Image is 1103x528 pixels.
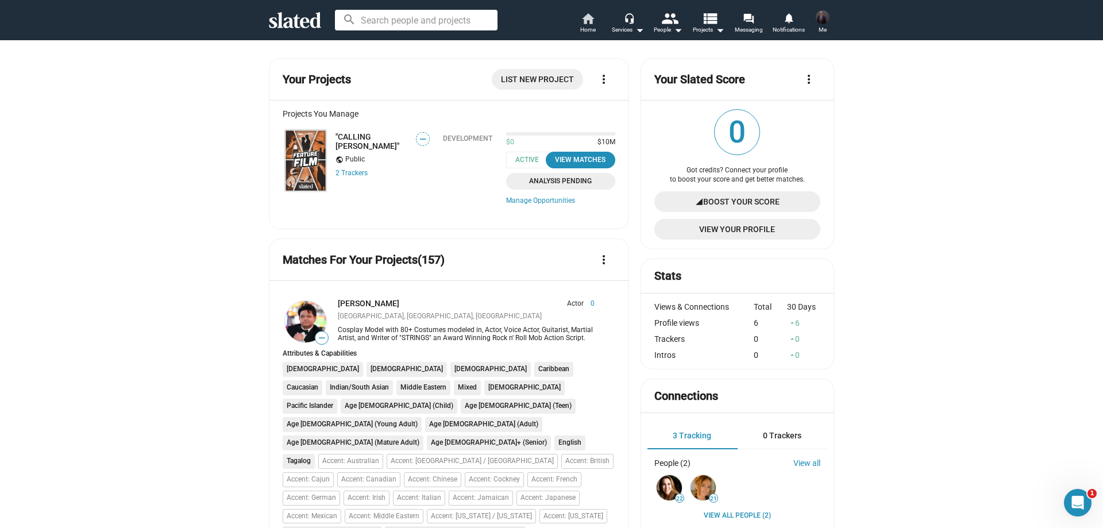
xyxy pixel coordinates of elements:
mat-icon: arrow_drop_down [633,23,646,37]
li: Accent: German [283,491,340,506]
div: Profile views [654,318,754,327]
img: James Marcus [816,10,830,24]
span: Messaging [735,23,763,37]
span: 3 Tracking [673,431,711,440]
a: View all People (2) [704,511,771,521]
button: Projects [688,11,728,37]
mat-icon: arrow_drop_down [671,23,685,37]
li: Accent: Australian [318,454,383,469]
span: View Your Profile [664,219,811,240]
li: Age [DEMOGRAPHIC_DATA]+ (Senior) [427,435,551,450]
li: Accent: [US_STATE] [539,509,607,524]
div: Views & Connections [654,302,754,311]
div: 0 [754,334,787,344]
span: $10M [593,138,615,147]
li: Caucasian [283,380,322,395]
a: Messaging [728,11,769,37]
div: People [654,23,682,37]
input: Search people and projects [335,10,497,30]
li: Age [DEMOGRAPHIC_DATA] (Mature Adult) [283,435,423,450]
mat-card-title: Your Projects [283,72,351,87]
mat-icon: signal_cellular_4_bar [695,191,703,212]
a: [PERSON_NAME] [338,299,399,308]
div: Intros [654,350,754,360]
span: Me [819,23,827,37]
mat-icon: headset_mic [624,13,634,23]
button: View Matches [546,152,615,168]
mat-icon: more_vert [802,72,816,86]
div: 6 [754,318,787,327]
div: View Matches [553,154,608,166]
div: 6 [787,318,820,327]
div: Development [443,134,492,142]
span: Active [506,152,555,168]
mat-icon: people [661,10,678,26]
span: s [364,169,368,177]
mat-icon: more_vert [597,72,611,86]
span: 22 [676,495,684,502]
div: Attributes & Capabilities [283,349,615,357]
mat-card-title: Your Slated Score [654,72,745,87]
mat-icon: forum [743,13,754,24]
span: — [315,333,328,344]
li: Age [DEMOGRAPHIC_DATA] (Teen) [461,399,576,414]
div: 0 [787,350,820,360]
span: — [416,134,429,145]
div: Services [612,23,644,37]
span: Analysis Pending [513,175,608,187]
li: Tagalog [283,454,315,469]
mat-icon: arrow_drop_up [788,319,796,327]
img: "CALLING CLEMENTE" [285,130,326,191]
li: [DEMOGRAPHIC_DATA] [484,380,565,395]
li: Accent: Middle Eastern [345,509,423,524]
div: Got credits? Connect your profile to boost your score and get better matches. [654,166,820,184]
li: [DEMOGRAPHIC_DATA] [367,362,447,377]
li: Accent: Canadian [337,472,400,487]
img: Jana Edelbaum [657,475,682,500]
span: Boost Your Score [703,191,780,212]
span: Home [580,23,596,37]
span: Projects [693,23,724,37]
div: [GEOGRAPHIC_DATA], [GEOGRAPHIC_DATA], [GEOGRAPHIC_DATA] [338,312,595,321]
button: James MarcusMe [809,8,836,38]
div: 0 [754,350,787,360]
li: [DEMOGRAPHIC_DATA] [450,362,531,377]
span: 0 Trackers [763,431,801,440]
div: Projects You Manage [283,109,615,118]
button: Services [608,11,648,37]
li: [DEMOGRAPHIC_DATA] [283,362,363,377]
div: 30 Days [787,302,820,311]
a: Boost Your Score [654,191,820,212]
li: Accent: French [527,472,581,487]
mat-icon: more_vert [597,253,611,267]
div: Total [754,302,787,311]
mat-icon: view_list [701,10,718,26]
iframe: Intercom live chat [1064,489,1092,517]
mat-icon: arrow_drop_up [788,335,796,343]
span: 0 [715,110,759,155]
a: Joe Manio [283,299,329,345]
div: People (2) [654,458,691,468]
span: Notifications [773,23,805,37]
li: English [554,435,585,450]
mat-icon: notifications [783,12,794,23]
li: Accent: Cockney [465,472,524,487]
span: Actor [567,299,584,309]
li: Middle Eastern [396,380,450,395]
a: "CALLING CLEMENTE" [283,128,329,194]
div: Cosplay Model with 80+ Costumes modeled in, Actor, Voice Actor, Guitarist, Martial Artist, and Wr... [338,326,595,342]
a: "CALLING [PERSON_NAME]" [335,132,408,151]
li: Accent: Irish [344,491,389,506]
span: $0 [506,138,514,147]
mat-icon: arrow_drop_up [788,351,796,359]
button: People [648,11,688,37]
a: 2 Trackers [335,169,368,177]
mat-card-title: Stats [654,268,681,284]
li: Accent: British [561,454,614,469]
mat-icon: home [581,11,595,25]
li: Accent: Cajun [283,472,334,487]
mat-card-title: Connections [654,388,718,404]
span: 0 [584,299,595,309]
mat-icon: arrow_drop_down [713,23,727,37]
span: 1 [1087,489,1097,498]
